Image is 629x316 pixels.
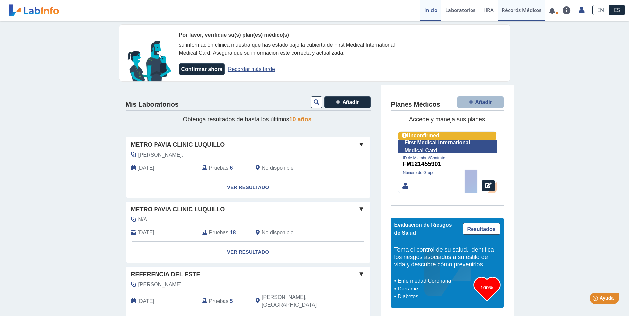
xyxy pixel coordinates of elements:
[409,116,485,123] span: Accede y maneja sus planes
[138,164,154,172] span: 2025-07-01
[262,229,294,237] span: No disponible
[262,164,294,172] span: No disponible
[289,116,312,123] span: 10 años
[209,297,228,305] span: Pruebas
[209,164,228,172] span: Pruebas
[179,42,395,56] span: su información clínica muestra que has estado bajo la cubierta de First Medical International Med...
[131,205,225,214] span: Metro Pavia Clinic Luquillo
[570,290,622,309] iframe: Help widget launcher
[457,96,504,108] button: Añadir
[396,293,474,301] li: Diabetes
[394,246,500,268] h5: Toma el control de su salud. Identifica los riesgos asociados a su estilo de vida y descubre cómo...
[475,99,492,105] span: Añadir
[183,116,313,123] span: Obtenga resultados de hasta los últimos .
[342,99,359,105] span: Añadir
[197,164,251,172] div: :
[209,229,228,237] span: Pruebas
[179,63,225,75] button: Confirmar ahora
[396,285,474,293] li: Derrame
[228,66,275,72] a: Recordar más tarde
[324,96,371,108] button: Añadir
[483,7,494,13] span: HRA
[179,31,414,39] div: Por favor, verifique su(s) plan(es) médico(s)
[138,216,147,224] span: N/A
[138,297,154,305] span: 2025-02-26
[463,223,500,235] a: Resultados
[230,298,233,304] b: 5
[138,229,154,237] span: 2025-05-23
[609,5,625,15] a: ES
[126,101,179,109] h4: Mis Laboratorios
[131,270,200,279] span: Referencia del Este
[138,151,183,159] span: Rivera,
[474,283,500,291] h3: 100%
[394,222,452,236] span: Evaluación de Riesgos de Salud
[126,177,370,198] a: Ver Resultado
[138,281,182,289] span: Vazquez Melendez, Juan
[126,242,370,263] a: Ver Resultado
[262,293,335,309] span: Fajardo, PR
[396,277,474,285] li: Enfermedad Coronaria
[230,230,236,235] b: 18
[197,229,251,237] div: :
[230,165,233,171] b: 6
[131,140,225,149] span: Metro Pavia Clinic Luquillo
[197,293,251,309] div: :
[391,101,440,109] h4: Planes Médicos
[592,5,609,15] a: EN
